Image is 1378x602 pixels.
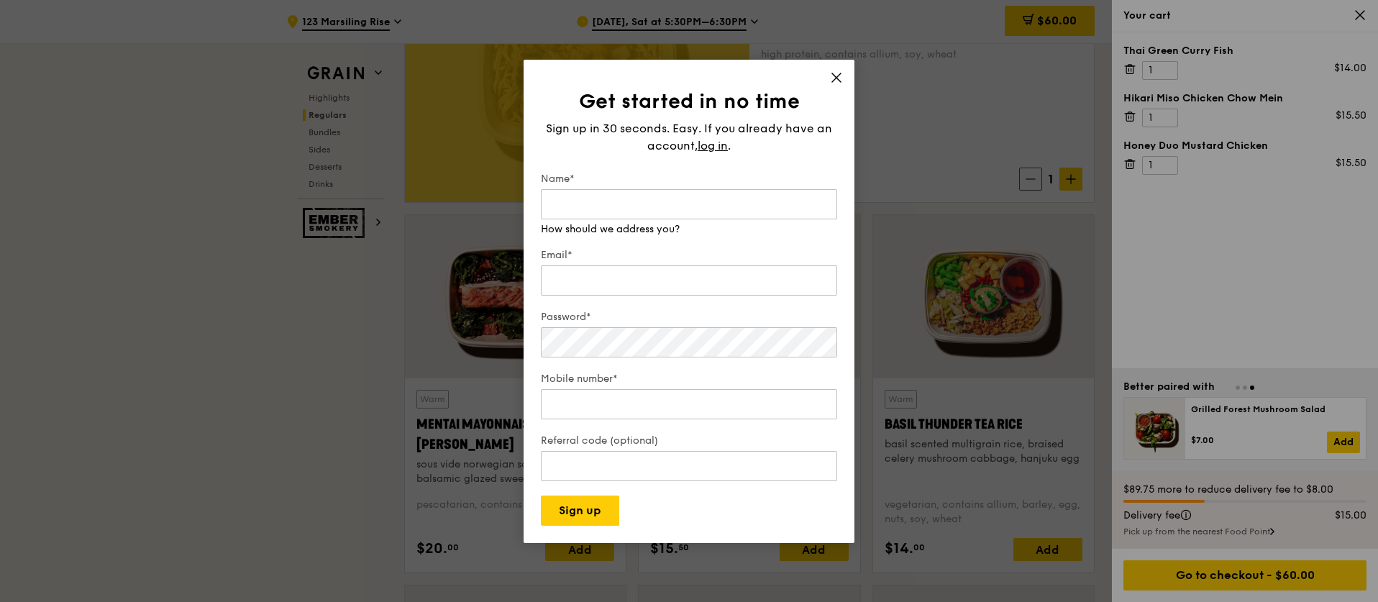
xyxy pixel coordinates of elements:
[541,434,837,448] label: Referral code (optional)
[541,222,837,237] div: How should we address you?
[546,122,832,152] span: Sign up in 30 seconds. Easy. If you already have an account,
[541,496,619,526] button: Sign up
[541,88,837,114] h1: Get started in no time
[728,139,731,152] span: .
[541,172,837,186] label: Name*
[541,372,837,386] label: Mobile number*
[541,248,837,263] label: Email*
[541,310,837,324] label: Password*
[698,137,728,155] span: log in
